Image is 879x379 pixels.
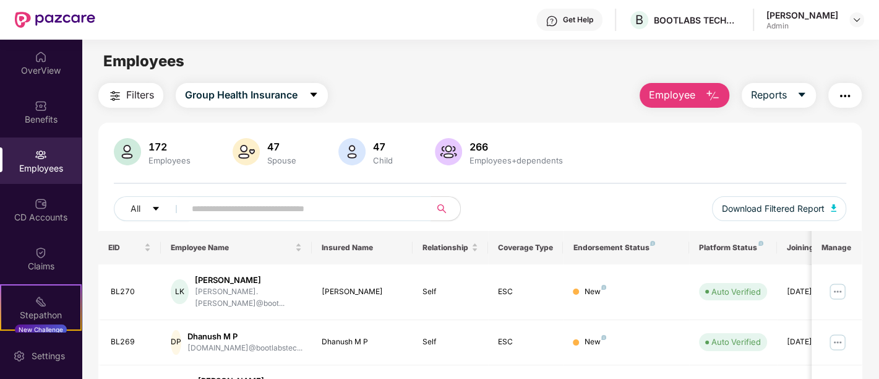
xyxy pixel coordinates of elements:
div: DP [171,330,181,355]
div: Platform Status [699,243,767,253]
span: Relationship [422,243,469,253]
span: Reports [751,87,787,103]
img: svg+xml;base64,PHN2ZyB4bWxucz0iaHR0cDovL3d3dy53My5vcmcvMjAwMC9zdmciIHhtbG5zOnhsaW5rPSJodHRwOi8vd3... [435,138,462,165]
img: svg+xml;base64,PHN2ZyB4bWxucz0iaHR0cDovL3d3dy53My5vcmcvMjAwMC9zdmciIHhtbG5zOnhsaW5rPSJodHRwOi8vd3... [705,89,720,103]
span: caret-down [309,90,319,101]
span: caret-down [797,90,807,101]
img: svg+xml;base64,PHN2ZyBpZD0iU2V0dGluZy0yMHgyMCIgeG1sbnM9Imh0dHA6Ly93d3cudzMub3JnLzIwMDAvc3ZnIiB3aW... [13,350,25,362]
button: Group Health Insurancecaret-down [176,83,328,108]
div: ESC [498,286,554,298]
div: Self [422,286,478,298]
div: [PERSON_NAME] [766,9,838,21]
img: svg+xml;base64,PHN2ZyB4bWxucz0iaHR0cDovL3d3dy53My5vcmcvMjAwMC9zdmciIHdpZHRoPSI4IiBoZWlnaHQ9IjgiIH... [601,285,606,290]
img: svg+xml;base64,PHN2ZyBpZD0iQ2xhaW0iIHhtbG5zPSJodHRwOi8vd3d3LnczLm9yZy8yMDAwL3N2ZyIgd2lkdGg9IjIwIi... [35,246,47,259]
img: svg+xml;base64,PHN2ZyBpZD0iRW1wbG95ZWVzIiB4bWxucz0iaHR0cDovL3d3dy53My5vcmcvMjAwMC9zdmciIHdpZHRoPS... [35,149,47,161]
div: Admin [766,21,838,31]
img: svg+xml;base64,PHN2ZyBpZD0iQ0RfQWNjb3VudHMiIGRhdGEtbmFtZT0iQ0QgQWNjb3VudHMiIHhtbG5zPSJodHRwOi8vd3... [35,198,47,210]
div: Dhanush M P [187,331,302,342]
div: New Challenge [15,325,67,334]
button: Download Filtered Report [712,196,847,221]
th: Manage [812,231,862,264]
div: New [584,336,606,348]
div: Employees+dependents [467,155,565,165]
div: 266 [467,141,565,153]
button: Filters [98,83,163,108]
div: [PERSON_NAME] [195,274,302,286]
img: manageButton [828,333,847,352]
img: New Pazcare Logo [15,12,95,28]
th: Employee Name [161,231,312,264]
div: New [584,286,606,298]
img: svg+xml;base64,PHN2ZyB4bWxucz0iaHR0cDovL3d3dy53My5vcmcvMjAwMC9zdmciIHhtbG5zOnhsaW5rPSJodHRwOi8vd3... [114,138,141,165]
span: search [430,204,454,214]
img: svg+xml;base64,PHN2ZyB4bWxucz0iaHR0cDovL3d3dy53My5vcmcvMjAwMC9zdmciIHdpZHRoPSIyNCIgaGVpZ2h0PSIyNC... [838,89,852,103]
div: Stepathon [1,309,80,321]
th: EID [98,231,161,264]
div: Spouse [265,155,299,165]
div: Endorsement Status [573,243,679,253]
div: [DATE] [787,286,843,298]
div: Dhanush M P [322,336,403,348]
img: svg+xml;base64,PHN2ZyB4bWxucz0iaHR0cDovL3d3dy53My5vcmcvMjAwMC9zdmciIHdpZHRoPSIyMSIgaGVpZ2h0PSIyMC... [35,295,47,308]
div: Child [371,155,395,165]
div: 172 [146,141,193,153]
img: svg+xml;base64,PHN2ZyBpZD0iQmVuZWZpdHMiIHhtbG5zPSJodHRwOi8vd3d3LnczLm9yZy8yMDAwL3N2ZyIgd2lkdGg9Ij... [35,100,47,112]
span: All [131,202,140,216]
img: svg+xml;base64,PHN2ZyB4bWxucz0iaHR0cDovL3d3dy53My5vcmcvMjAwMC9zdmciIHdpZHRoPSI4IiBoZWlnaHQ9IjgiIH... [601,335,606,340]
div: Settings [28,350,69,362]
th: Insured Name [312,231,413,264]
img: svg+xml;base64,PHN2ZyB4bWxucz0iaHR0cDovL3d3dy53My5vcmcvMjAwMC9zdmciIHhtbG5zOnhsaW5rPSJodHRwOi8vd3... [233,138,260,165]
span: Employee [649,87,695,103]
img: svg+xml;base64,PHN2ZyB4bWxucz0iaHR0cDovL3d3dy53My5vcmcvMjAwMC9zdmciIHdpZHRoPSI4IiBoZWlnaHQ9IjgiIH... [650,241,655,246]
div: BL270 [111,286,152,298]
div: BL269 [111,336,152,348]
th: Joining Date [777,231,852,264]
th: Coverage Type [488,231,564,264]
div: 47 [265,141,299,153]
img: svg+xml;base64,PHN2ZyBpZD0iRHJvcGRvd24tMzJ4MzIiIHhtbG5zPSJodHRwOi8vd3d3LnczLm9yZy8yMDAwL3N2ZyIgd2... [852,15,862,25]
button: Employee [640,83,729,108]
div: [PERSON_NAME] [322,286,403,298]
div: [DATE] [787,336,843,348]
img: svg+xml;base64,PHN2ZyBpZD0iSG9tZSIgeG1sbnM9Imh0dHA6Ly93d3cudzMub3JnLzIwMDAvc3ZnIiB3aWR0aD0iMjAiIG... [35,51,47,63]
div: Auto Verified [711,336,761,348]
span: B [635,12,643,27]
div: Get Help [563,15,593,25]
img: manageButton [828,282,847,302]
div: [PERSON_NAME].[PERSON_NAME]@boot... [195,286,302,310]
span: caret-down [152,204,160,214]
button: Allcaret-down [114,196,189,221]
span: EID [108,243,142,253]
img: svg+xml;base64,PHN2ZyB4bWxucz0iaHR0cDovL3d3dy53My5vcmcvMjAwMC9zdmciIHhtbG5zOnhsaW5rPSJodHRwOi8vd3... [831,204,837,212]
div: [DOMAIN_NAME]@bootlabstec... [187,342,302,354]
button: search [430,196,461,221]
img: svg+xml;base64,PHN2ZyB4bWxucz0iaHR0cDovL3d3dy53My5vcmcvMjAwMC9zdmciIHdpZHRoPSI4IiBoZWlnaHQ9IjgiIH... [758,241,763,246]
img: svg+xml;base64,PHN2ZyB4bWxucz0iaHR0cDovL3d3dy53My5vcmcvMjAwMC9zdmciIHhtbG5zOnhsaW5rPSJodHRwOi8vd3... [338,138,366,165]
div: Employees [146,155,193,165]
span: Download Filtered Report [722,202,825,216]
button: Reportscaret-down [742,83,816,108]
th: Relationship [413,231,488,264]
span: Employees [103,52,184,70]
div: ESC [498,336,554,348]
div: Auto Verified [711,285,761,298]
span: Group Health Insurance [185,87,298,103]
div: Self [422,336,478,348]
img: svg+xml;base64,PHN2ZyB4bWxucz0iaHR0cDovL3d3dy53My5vcmcvMjAwMC9zdmciIHdpZHRoPSIyNCIgaGVpZ2h0PSIyNC... [108,89,122,103]
div: LK [171,279,188,304]
div: 47 [371,141,395,153]
span: Employee Name [171,243,293,253]
div: BOOTLABS TECHNOLOGIES PRIVATE LIMITED [654,14,740,26]
span: Filters [126,87,154,103]
img: svg+xml;base64,PHN2ZyBpZD0iSGVscC0zMngzMiIgeG1sbnM9Imh0dHA6Ly93d3cudzMub3JnLzIwMDAvc3ZnIiB3aWR0aD... [546,15,558,27]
